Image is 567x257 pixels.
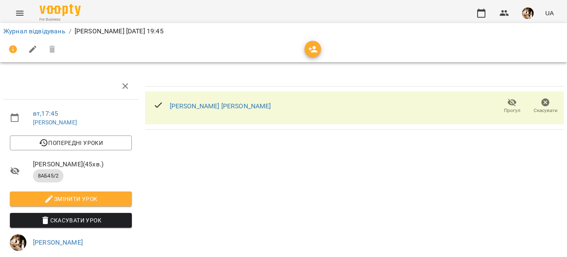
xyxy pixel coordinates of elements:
[16,194,125,204] span: Змінити урок
[10,192,132,206] button: Змінити урок
[495,95,529,118] button: Прогул
[33,110,58,117] a: вт , 17:45
[40,17,81,22] span: For Business
[10,213,132,228] button: Скасувати Урок
[170,102,271,110] a: [PERSON_NAME] [PERSON_NAME]
[40,4,81,16] img: Voopty Logo
[33,119,77,126] a: [PERSON_NAME]
[3,27,66,35] a: Журнал відвідувань
[33,159,132,169] span: [PERSON_NAME] ( 45 хв. )
[504,107,520,114] span: Прогул
[545,9,554,17] span: UA
[33,172,63,180] span: 8АБ45/2
[16,215,125,225] span: Скасувати Урок
[10,3,30,23] button: Menu
[529,95,562,118] button: Скасувати
[75,26,164,36] p: [PERSON_NAME] [DATE] 19:45
[10,136,132,150] button: Попередні уроки
[3,26,564,36] nav: breadcrumb
[522,7,534,19] img: 0162ea527a5616b79ea1cf03ccdd73a5.jpg
[542,5,557,21] button: UA
[33,238,83,246] a: [PERSON_NAME]
[534,107,558,114] span: Скасувати
[16,138,125,148] span: Попередні уроки
[10,234,26,251] img: 0162ea527a5616b79ea1cf03ccdd73a5.jpg
[69,26,71,36] li: /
